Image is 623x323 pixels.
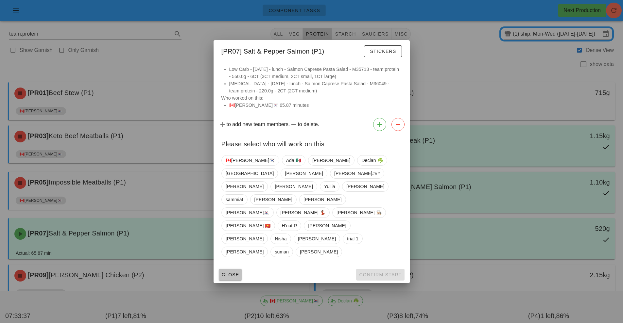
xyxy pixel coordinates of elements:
span: [PERSON_NAME] [254,195,292,204]
span: H'oat R [282,221,297,231]
span: Yullia [324,182,335,191]
li: [MEDICAL_DATA] - [DATE] - lunch - Salmon Caprese Pasta Salad - M36049 - team:protein - 220.0g - 2... [229,80,402,94]
li: 🇨🇦[PERSON_NAME]🇰🇷 65.87 minutes [229,102,402,109]
span: sammiat [226,195,243,204]
div: Who worked on this: [214,66,410,115]
span: [PERSON_NAME] [285,169,323,178]
span: Declan ☘️ [361,155,383,165]
span: [PERSON_NAME] 💃🏽 [280,208,325,218]
span: Close [221,272,239,277]
span: [PERSON_NAME] [312,155,350,165]
li: Low Carb - [DATE] - lunch - Salmon Caprese Pasta Salad - M35713 - team:protein - 550.0g - 6CT (3C... [229,66,402,80]
span: [PERSON_NAME] [226,182,264,191]
button: Close [219,269,242,281]
span: [PERSON_NAME] [303,195,341,204]
span: Stickers [370,49,396,54]
button: Stickers [364,45,402,57]
span: [PERSON_NAME] [226,247,264,257]
span: suman [275,247,289,257]
span: [PERSON_NAME]### [334,169,380,178]
span: Nisha [275,234,286,244]
span: [PERSON_NAME] 👨🏼‍🍳 [337,208,382,218]
span: Ada 🇲🇽 [286,155,301,165]
span: [PERSON_NAME] [226,234,264,244]
span: [PERSON_NAME] [346,182,384,191]
div: to add new team members. to delete. [214,115,410,134]
span: 🇨🇦[PERSON_NAME]🇰🇷 [226,155,275,165]
span: [PERSON_NAME] [298,234,336,244]
div: Please select who will work on this [214,134,410,153]
span: [PERSON_NAME] 🇻🇳 [226,221,271,231]
span: [PERSON_NAME]🇰🇷 [226,208,269,218]
span: [PERSON_NAME] [308,221,346,231]
span: [GEOGRAPHIC_DATA] [226,169,274,178]
span: trial 1 [347,234,358,244]
span: [PERSON_NAME] [300,247,337,257]
div: [PR07] Salt & Pepper Salmon (P1) [214,40,410,60]
span: [PERSON_NAME] [275,182,313,191]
